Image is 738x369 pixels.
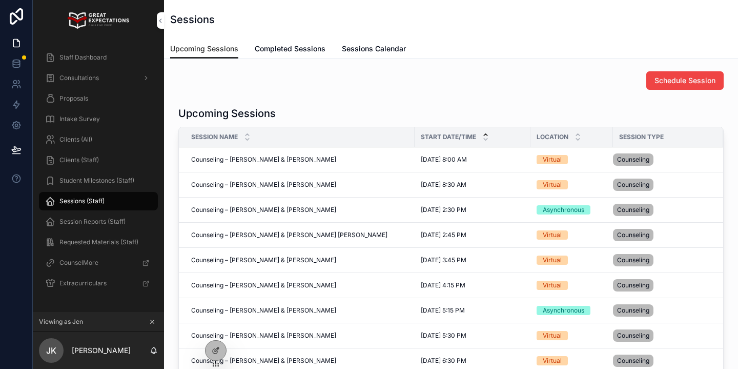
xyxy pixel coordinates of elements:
span: [DATE] 8:00 AM [421,156,467,164]
a: CounselMore [39,254,158,272]
span: Counseling [617,332,649,340]
a: Clients (All) [39,130,158,149]
h1: Sessions [170,12,215,27]
a: Session Reports (Staff) [39,212,158,231]
span: [DATE] 5:15 PM [421,306,465,315]
span: Session Type [619,133,664,141]
span: Proposals [59,94,88,103]
span: Clients (Staff) [59,156,99,164]
span: Upcoming Sessions [170,44,238,54]
span: Start Date/Time [421,133,476,141]
a: Proposals [39,89,158,108]
span: [DATE] 3:45 PM [421,256,466,264]
a: Intake Survey [39,110,158,128]
span: [DATE] 4:15 PM [421,281,465,289]
span: Counseling [617,256,649,264]
span: Counseling [617,306,649,315]
span: Counseling – [PERSON_NAME] & [PERSON_NAME] [191,181,336,189]
span: Requested Materials (Staff) [59,238,138,246]
span: Counseling [617,156,649,164]
span: Sessions Calendar [342,44,406,54]
a: Completed Sessions [255,40,325,60]
span: Counseling – [PERSON_NAME] & [PERSON_NAME] [191,306,336,315]
span: Counseling – [PERSON_NAME] & [PERSON_NAME] [191,357,336,365]
div: Virtual [543,331,562,340]
span: [DATE] 2:45 PM [421,231,466,239]
span: Session Name [191,133,238,141]
span: Counseling [617,231,649,239]
span: Student Milestones (Staff) [59,177,134,185]
div: Virtual [543,356,562,365]
h1: Upcoming Sessions [178,106,276,121]
span: Completed Sessions [255,44,325,54]
img: App logo [68,12,129,29]
button: Schedule Session [646,71,724,90]
span: CounselMore [59,259,98,267]
span: Counseling – [PERSON_NAME] & [PERSON_NAME] [191,281,336,289]
span: Counseling – [PERSON_NAME] & [PERSON_NAME] [191,206,336,214]
span: JK [46,344,56,357]
a: Sessions Calendar [342,40,406,60]
a: Student Milestones (Staff) [39,171,158,190]
span: [DATE] 5:30 PM [421,332,466,340]
a: Extracurriculars [39,274,158,293]
span: Schedule Session [654,75,715,86]
p: [PERSON_NAME] [72,345,131,356]
span: Counseling – [PERSON_NAME] & [PERSON_NAME] [191,256,336,264]
a: Upcoming Sessions [170,40,238,59]
a: Sessions (Staff) [39,192,158,210]
span: Counseling – [PERSON_NAME] & [PERSON_NAME] [191,332,336,340]
span: Counseling [617,206,649,214]
span: Session Reports (Staff) [59,218,126,226]
span: [DATE] 6:30 PM [421,357,466,365]
span: Counseling [617,281,649,289]
a: Requested Materials (Staff) [39,233,158,251]
span: [DATE] 2:30 PM [421,206,466,214]
span: Counseling [617,357,649,365]
span: Staff Dashboard [59,53,107,62]
div: Asynchronous [543,205,584,215]
span: [DATE] 8:30 AM [421,181,466,189]
span: Location [537,133,568,141]
div: Virtual [543,281,562,290]
div: Virtual [543,155,562,164]
div: Virtual [543,180,562,189]
span: Counseling – [PERSON_NAME] & [PERSON_NAME] [191,156,336,164]
span: Consultations [59,74,99,82]
span: Counseling – [PERSON_NAME] & [PERSON_NAME] [PERSON_NAME] [191,231,387,239]
div: Virtual [543,256,562,265]
div: Asynchronous [543,306,584,315]
div: Virtual [543,230,562,240]
div: scrollable content [33,41,164,306]
span: Intake Survey [59,115,100,123]
span: Sessions (Staff) [59,197,105,205]
span: Extracurriculars [59,279,107,287]
a: Clients (Staff) [39,151,158,169]
span: Viewing as Jen [39,318,83,326]
a: Staff Dashboard [39,48,158,67]
span: Clients (All) [59,135,92,144]
a: Consultations [39,69,158,87]
span: Counseling [617,181,649,189]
